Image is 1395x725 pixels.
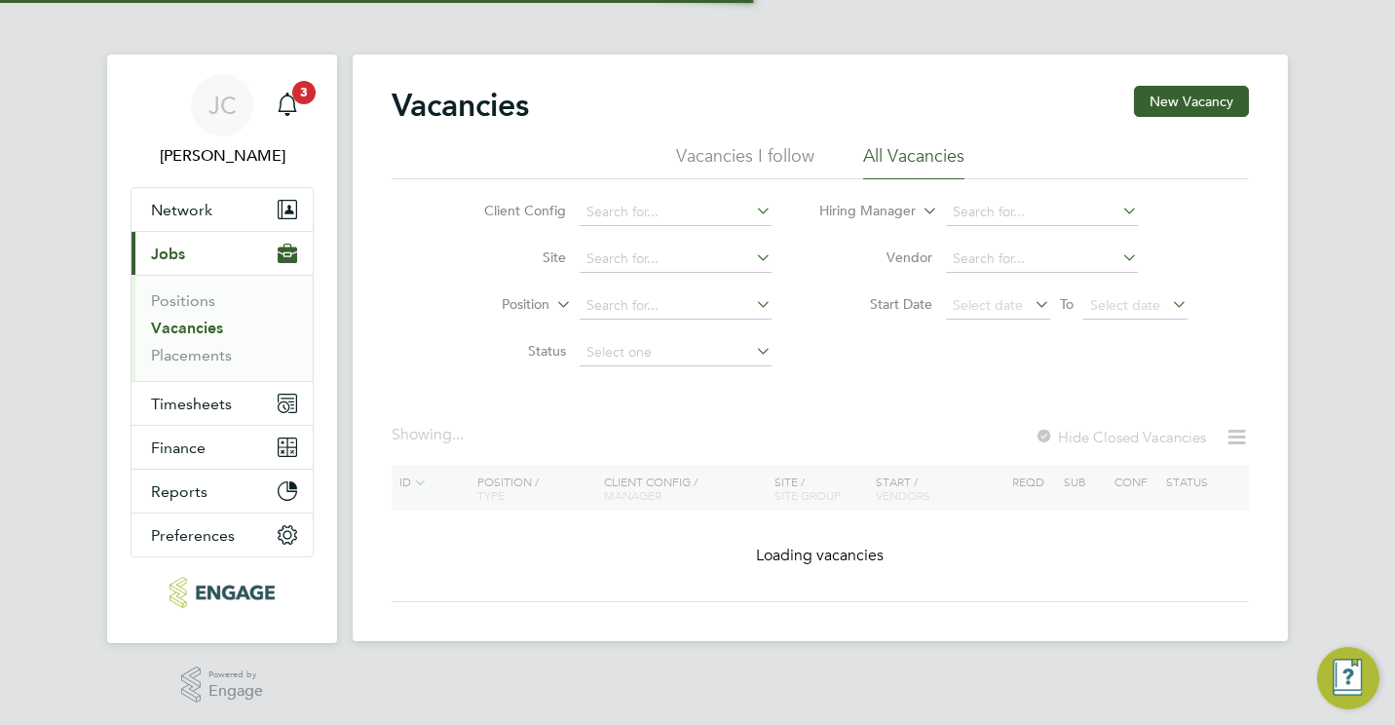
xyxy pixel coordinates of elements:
[170,577,274,608] img: educationmattersgroup-logo-retina.png
[1090,296,1160,314] span: Select date
[132,188,313,231] button: Network
[1317,647,1379,709] button: Engage Resource Center
[1134,86,1249,117] button: New Vacancy
[131,74,314,168] a: JC[PERSON_NAME]
[580,246,772,273] input: Search for...
[151,245,185,263] span: Jobs
[454,248,566,266] label: Site
[392,86,529,125] h2: Vacancies
[820,295,932,313] label: Start Date
[131,144,314,168] span: James Carey
[1054,291,1079,317] span: To
[151,319,223,337] a: Vacancies
[454,202,566,219] label: Client Config
[208,93,237,118] span: JC
[820,248,932,266] label: Vendor
[454,342,566,360] label: Status
[151,291,215,310] a: Positions
[131,577,314,608] a: Go to home page
[132,382,313,425] button: Timesheets
[946,199,1138,226] input: Search for...
[676,144,814,179] li: Vacancies I follow
[208,667,263,683] span: Powered by
[580,292,772,320] input: Search for...
[151,395,232,413] span: Timesheets
[132,514,313,556] button: Preferences
[292,81,316,104] span: 3
[132,232,313,275] button: Jobs
[580,199,772,226] input: Search for...
[151,201,212,219] span: Network
[132,426,313,469] button: Finance
[946,246,1138,273] input: Search for...
[953,296,1023,314] span: Select date
[580,339,772,366] input: Select one
[437,295,549,315] label: Position
[132,470,313,513] button: Reports
[151,346,232,364] a: Placements
[863,144,964,179] li: All Vacancies
[804,202,916,221] label: Hiring Manager
[151,482,207,501] span: Reports
[1035,428,1206,446] label: Hide Closed Vacancies
[151,526,235,545] span: Preferences
[208,683,263,700] span: Engage
[392,425,468,445] div: Showing
[268,74,307,136] a: 3
[181,667,264,704] a: Powered byEngage
[452,425,464,444] span: ...
[151,439,206,457] span: Finance
[132,275,313,381] div: Jobs
[107,55,337,643] nav: Main navigation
